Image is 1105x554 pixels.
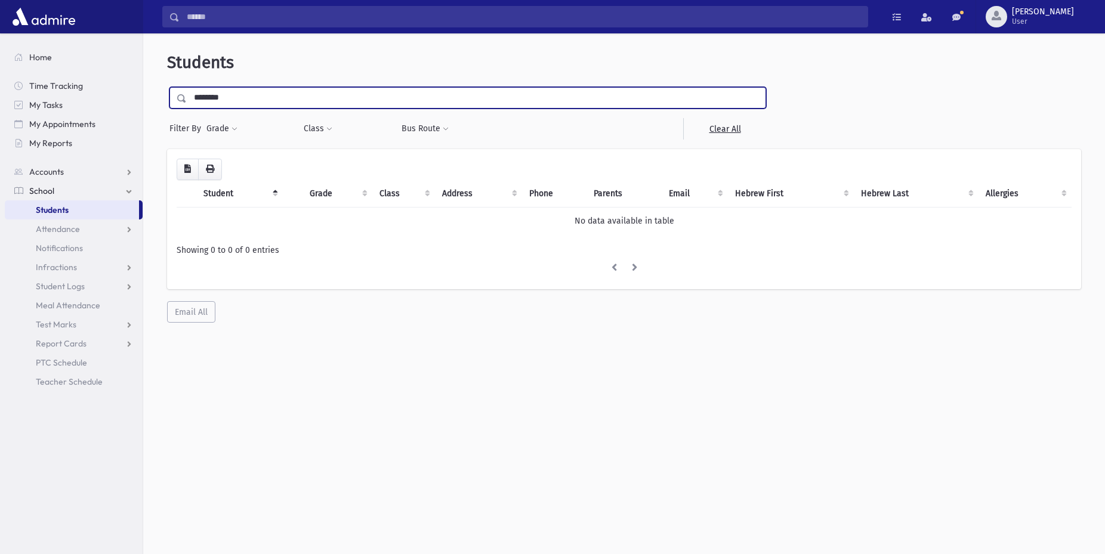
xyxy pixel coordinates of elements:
[36,205,69,215] span: Students
[662,180,728,208] th: Email: activate to sort column ascending
[10,5,78,29] img: AdmirePro
[180,6,868,27] input: Search
[29,185,54,196] span: School
[5,114,143,134] a: My Appointments
[5,95,143,114] a: My Tasks
[5,315,143,334] a: Test Marks
[5,239,143,258] a: Notifications
[522,180,587,208] th: Phone
[36,338,87,349] span: Report Cards
[36,319,76,330] span: Test Marks
[979,180,1072,208] th: Allergies: activate to sort column ascending
[36,243,83,253] span: Notifications
[5,277,143,296] a: Student Logs
[5,296,143,315] a: Meal Attendance
[5,162,143,181] a: Accounts
[401,118,449,140] button: Bus Route
[435,180,521,208] th: Address: activate to sort column ascending
[196,180,283,208] th: Student: activate to sort column descending
[683,118,766,140] a: Clear All
[36,376,103,387] span: Teacher Schedule
[728,180,854,208] th: Hebrew First: activate to sort column ascending
[169,122,206,135] span: Filter By
[36,300,100,311] span: Meal Attendance
[5,134,143,153] a: My Reports
[177,207,1072,234] td: No data available in table
[5,181,143,200] a: School
[36,224,80,234] span: Attendance
[29,119,95,129] span: My Appointments
[5,48,143,67] a: Home
[167,301,215,323] button: Email All
[5,258,143,277] a: Infractions
[36,281,85,292] span: Student Logs
[5,219,143,239] a: Attendance
[29,52,52,63] span: Home
[5,200,139,219] a: Students
[1012,7,1074,17] span: [PERSON_NAME]
[854,180,978,208] th: Hebrew Last: activate to sort column ascending
[5,372,143,391] a: Teacher Schedule
[1012,17,1074,26] span: User
[206,118,238,140] button: Grade
[5,353,143,372] a: PTC Schedule
[5,334,143,353] a: Report Cards
[587,180,662,208] th: Parents
[36,357,87,368] span: PTC Schedule
[29,81,83,91] span: Time Tracking
[29,100,63,110] span: My Tasks
[177,159,199,180] button: CSV
[177,244,1072,256] div: Showing 0 to 0 of 0 entries
[167,52,234,72] span: Students
[198,159,222,180] button: Print
[29,138,72,148] span: My Reports
[29,166,64,177] span: Accounts
[36,262,77,273] span: Infractions
[303,118,333,140] button: Class
[372,180,436,208] th: Class: activate to sort column ascending
[5,76,143,95] a: Time Tracking
[303,180,372,208] th: Grade: activate to sort column ascending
